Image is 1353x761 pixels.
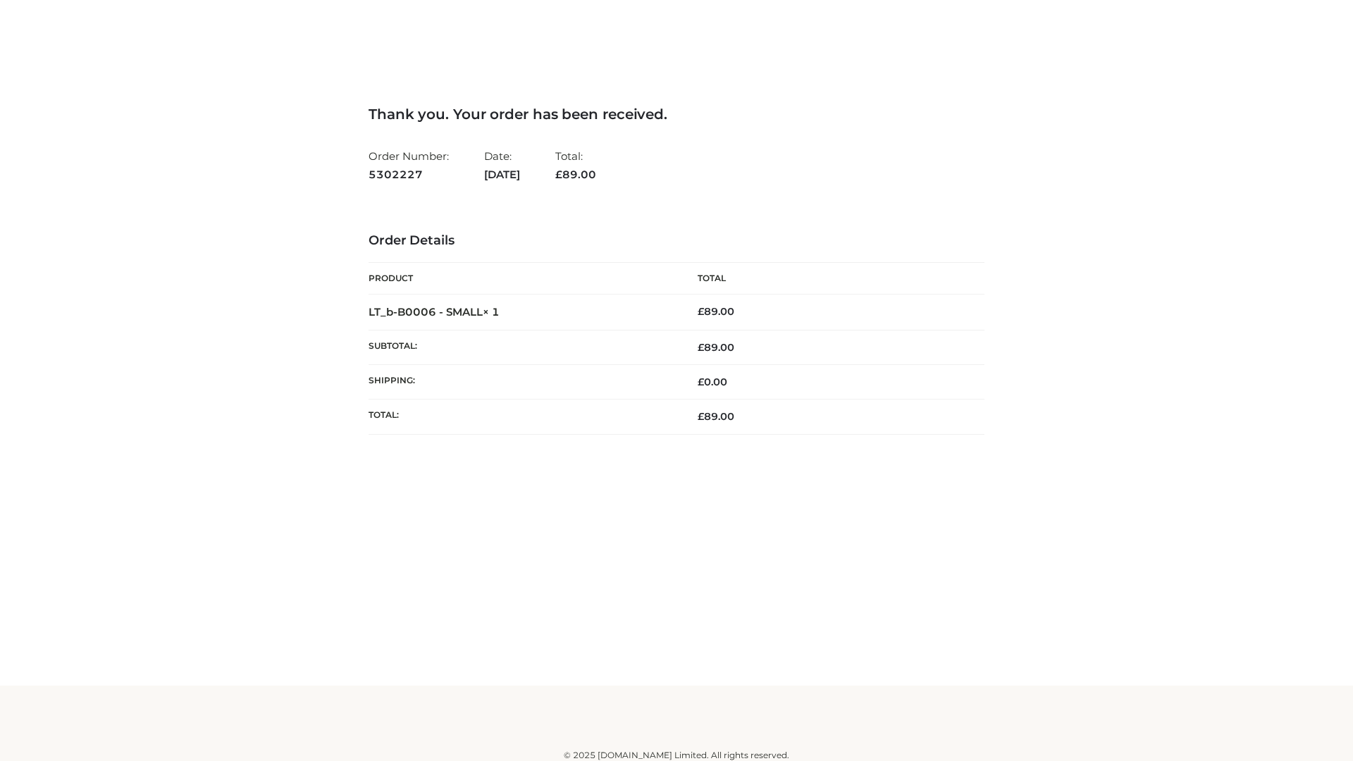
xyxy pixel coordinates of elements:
[698,376,704,388] span: £
[369,400,676,434] th: Total:
[698,305,734,318] bdi: 89.00
[369,106,984,123] h3: Thank you. Your order has been received.
[698,410,704,423] span: £
[698,305,704,318] span: £
[483,305,500,318] strong: × 1
[676,263,984,295] th: Total
[698,341,734,354] span: 89.00
[369,166,449,184] strong: 5302227
[369,233,984,249] h3: Order Details
[555,144,596,187] li: Total:
[484,144,520,187] li: Date:
[698,341,704,354] span: £
[555,168,562,181] span: £
[369,263,676,295] th: Product
[369,305,500,318] strong: LT_b-B0006 - SMALL
[698,410,734,423] span: 89.00
[484,166,520,184] strong: [DATE]
[698,376,727,388] bdi: 0.00
[369,144,449,187] li: Order Number:
[369,365,676,400] th: Shipping:
[369,330,676,364] th: Subtotal:
[555,168,596,181] span: 89.00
